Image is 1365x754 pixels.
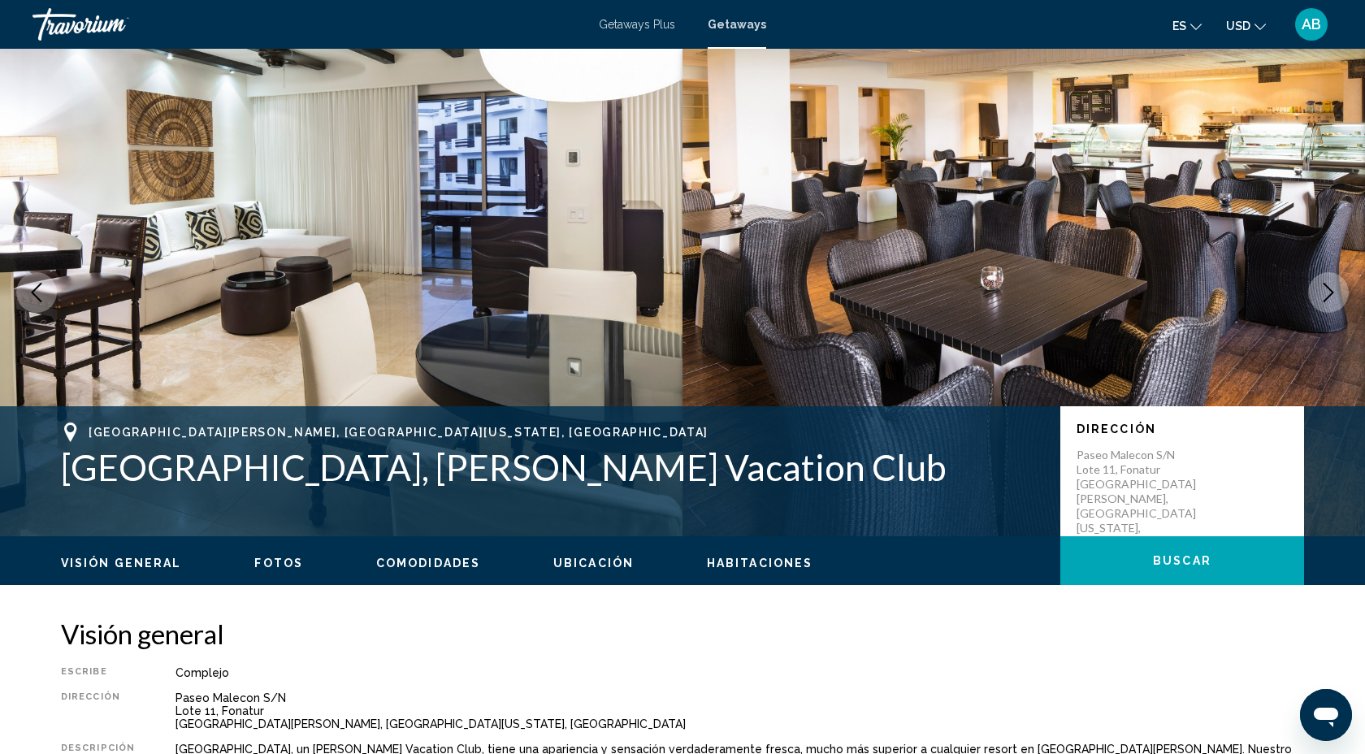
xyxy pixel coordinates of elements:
[1308,272,1349,313] button: Next image
[1153,555,1211,568] span: Buscar
[254,556,303,570] button: Fotos
[89,426,708,439] span: [GEOGRAPHIC_DATA][PERSON_NAME], [GEOGRAPHIC_DATA][US_STATE], [GEOGRAPHIC_DATA]
[708,18,766,31] a: Getaways
[376,557,480,570] span: Comodidades
[254,557,303,570] span: Fotos
[61,691,135,730] div: Dirección
[1172,14,1202,37] button: Change language
[1290,7,1332,41] button: User Menu
[175,691,1304,730] div: Paseo Malecon S/N Lote 11, Fonatur [GEOGRAPHIC_DATA][PERSON_NAME], [GEOGRAPHIC_DATA][US_STATE], [...
[61,446,1044,488] h1: [GEOGRAPHIC_DATA], [PERSON_NAME] Vacation Club
[1300,689,1352,741] iframe: Button to launch messaging window
[707,556,812,570] button: Habitaciones
[1077,422,1288,435] p: Dirección
[599,18,675,31] a: Getaways Plus
[553,556,634,570] button: Ubicación
[1060,536,1304,585] button: Buscar
[61,557,181,570] span: Visión general
[32,8,583,41] a: Travorium
[61,617,1304,650] h2: Visión general
[376,556,480,570] button: Comodidades
[61,666,135,679] div: Escribe
[707,557,812,570] span: Habitaciones
[175,666,1304,679] div: Complejo
[1077,448,1207,550] p: Paseo Malecon S/N Lote 11, Fonatur [GEOGRAPHIC_DATA][PERSON_NAME], [GEOGRAPHIC_DATA][US_STATE], [...
[16,272,57,313] button: Previous image
[61,556,181,570] button: Visión general
[553,557,634,570] span: Ubicación
[1172,19,1186,32] span: es
[1302,16,1321,32] span: AB
[1226,14,1266,37] button: Change currency
[1226,19,1250,32] span: USD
